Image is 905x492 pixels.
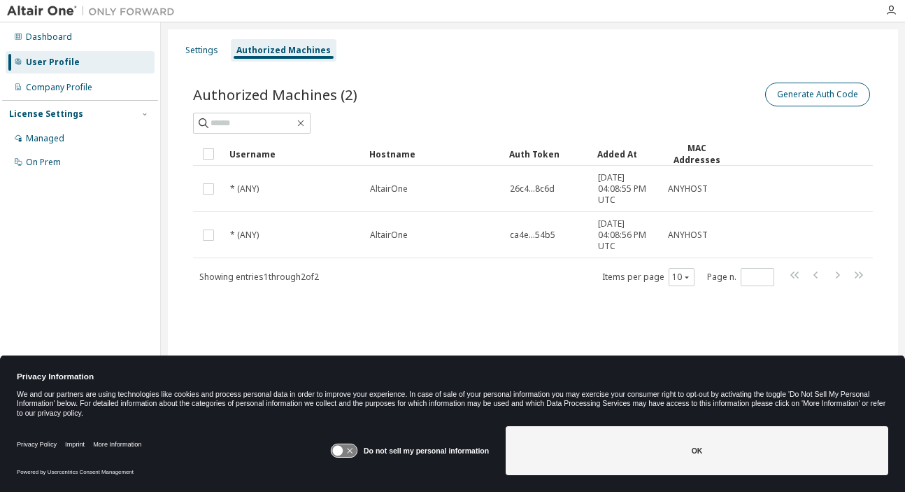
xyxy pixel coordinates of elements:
span: ANYHOST [668,183,708,195]
div: MAC Addresses [667,142,726,166]
span: * (ANY) [230,183,259,195]
span: AltairOne [370,230,408,241]
span: * (ANY) [230,230,259,241]
div: Managed [26,133,64,144]
span: ca4e...54b5 [510,230,555,241]
div: Auth Token [509,143,586,165]
button: 10 [672,272,691,283]
span: Authorized Machines (2) [193,85,357,104]
span: Page n. [707,268,774,286]
img: Altair One [7,4,182,18]
div: Authorized Machines [236,45,331,56]
div: License Settings [9,108,83,120]
div: Username [229,143,358,165]
button: Generate Auth Code [765,83,870,106]
div: Added At [597,143,656,165]
span: ANYHOST [668,230,708,241]
span: AltairOne [370,183,408,195]
span: [DATE] 04:08:56 PM UTC [598,218,655,252]
div: Settings [185,45,218,56]
div: Company Profile [26,82,92,93]
div: On Prem [26,157,61,168]
div: Dashboard [26,31,72,43]
div: User Profile [26,57,80,68]
div: Hostname [369,143,498,165]
span: [DATE] 04:08:55 PM UTC [598,172,655,206]
span: 26c4...8c6d [510,183,555,195]
span: Showing entries 1 through 2 of 2 [199,271,319,283]
span: Items per page [602,268,694,286]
